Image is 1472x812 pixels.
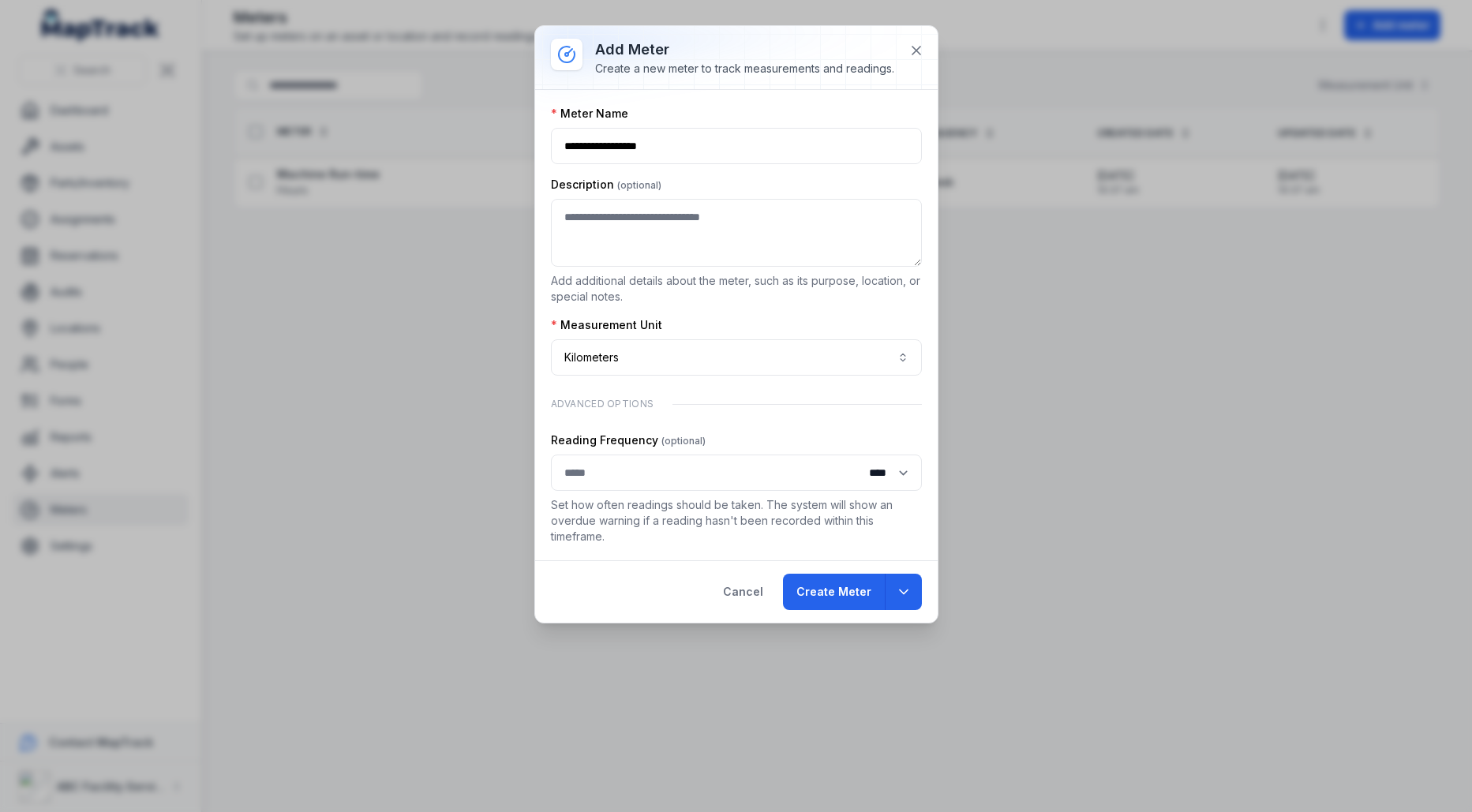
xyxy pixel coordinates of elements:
[551,339,922,376] button: Kilometers
[783,574,885,610] button: Create Meter
[551,497,922,544] p: Set how often readings should be taken. The system will show an overdue warning if a reading hasn...
[710,574,777,610] button: Cancel
[551,455,922,491] input: :r46:-form-item-label
[551,128,922,164] input: :r40:-form-item-label
[595,61,894,77] div: Create a new meter to track measurements and readings.
[551,432,706,448] label: Reading Frequency
[551,317,662,333] label: Measurement Unit
[595,39,894,61] h3: Add meter
[551,388,922,420] div: Advanced Options
[551,273,922,305] p: Add additional details about the meter, such as its purpose, location, or special notes.
[551,177,661,193] label: Description
[551,199,922,267] textarea: :r41:-form-item-label
[551,106,628,122] label: Meter Name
